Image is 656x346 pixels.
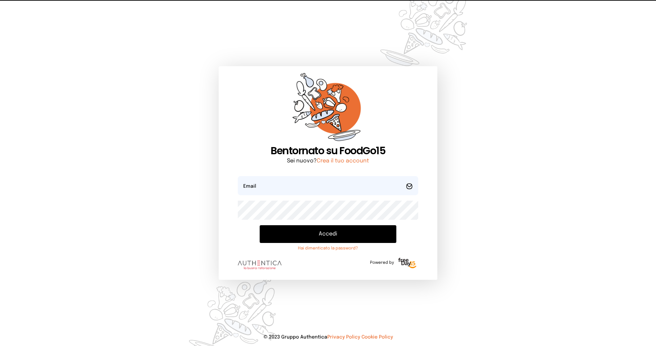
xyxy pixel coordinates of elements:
[260,246,396,251] a: Hai dimenticato la password?
[397,257,418,270] img: logo-freeday.3e08031.png
[317,158,369,164] a: Crea il tuo account
[11,334,645,341] p: © 2023 Gruppo Authentica
[292,73,364,145] img: sticker-orange.65babaf.png
[238,157,418,165] p: Sei nuovo?
[260,225,396,243] button: Accedi
[238,145,418,157] h1: Bentornato su FoodGo15
[327,335,360,340] a: Privacy Policy
[370,260,394,265] span: Powered by
[361,335,393,340] a: Cookie Policy
[238,261,282,270] img: logo.8f33a47.png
